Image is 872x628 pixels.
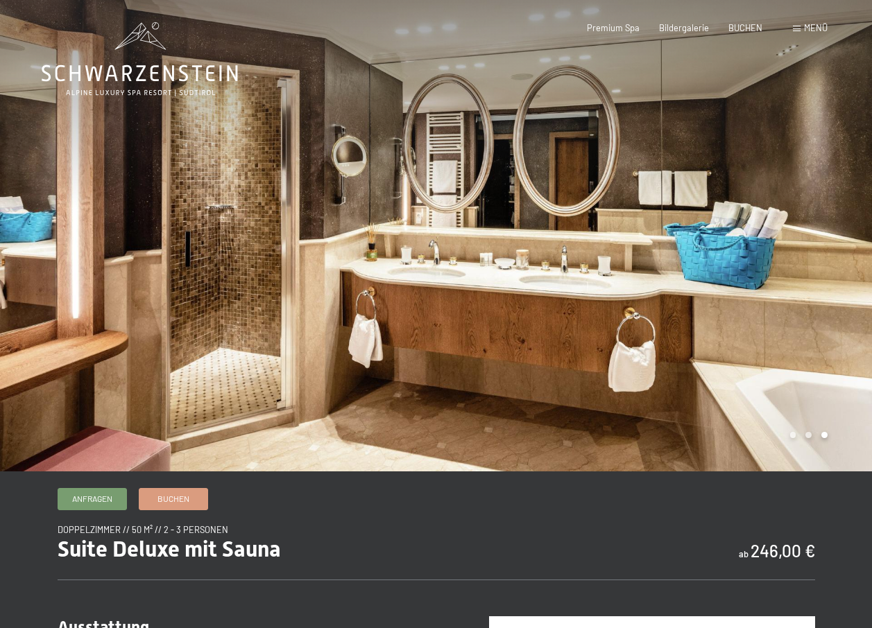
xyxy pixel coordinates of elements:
a: BUCHEN [728,22,762,33]
b: 246,00 € [751,541,815,561]
span: Buchen [157,493,189,505]
span: Menü [804,22,828,33]
span: Anfragen [72,493,112,505]
span: Doppelzimmer // 50 m² // 2 - 3 Personen [58,524,228,535]
a: Premium Spa [587,22,640,33]
span: ab [739,548,749,559]
a: Bildergalerie [659,22,709,33]
a: Anfragen [58,489,126,509]
span: Suite Deluxe mit Sauna [58,536,281,562]
a: Buchen [139,489,207,509]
